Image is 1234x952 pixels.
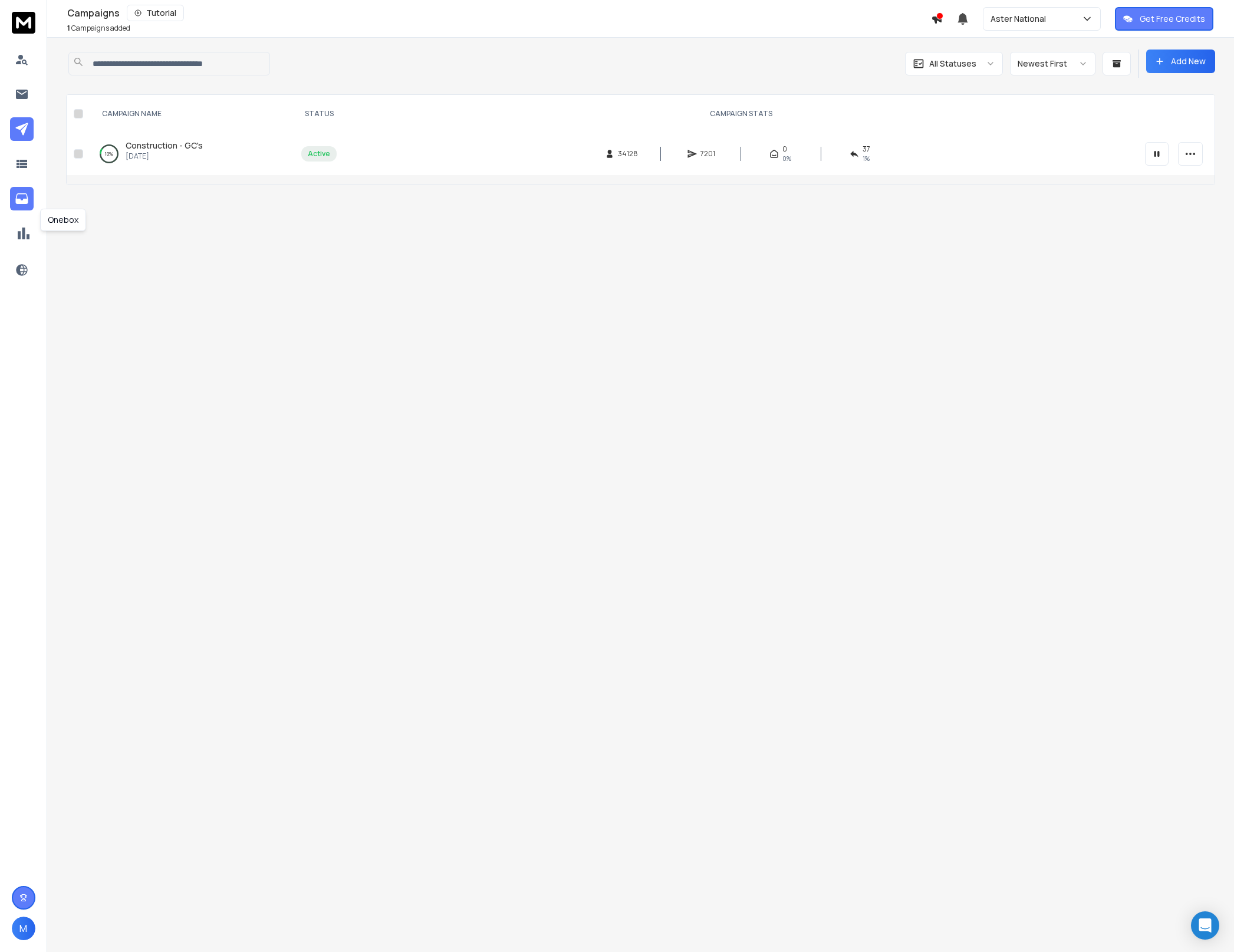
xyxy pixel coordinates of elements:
p: Get Free Credits [1140,13,1205,25]
span: 1 [67,23,70,33]
th: CAMPAIGN NAME [88,95,294,133]
p: Campaigns added [67,24,130,33]
div: Onebox [40,209,86,231]
th: STATUS [294,95,344,133]
button: Newest First [1010,52,1095,75]
button: Add New [1146,50,1215,73]
button: M [12,917,35,940]
span: 0% [782,154,791,163]
span: 0 [782,144,787,154]
button: Get Free Credits [1115,7,1213,31]
span: 1 % [863,154,870,163]
div: Active [308,149,330,159]
span: 34128 [618,149,638,159]
span: Construction - GC's [126,140,203,151]
a: Construction - GC's [126,140,203,151]
div: Campaigns [67,5,931,21]
div: Open Intercom Messenger [1191,911,1219,940]
p: All Statuses [929,58,976,70]
p: [DATE] [126,151,203,161]
span: 7201 [700,149,715,159]
p: 10 % [105,148,113,160]
th: CAMPAIGN STATS [344,95,1138,133]
p: Aster National [991,13,1051,25]
span: 37 [863,144,870,154]
button: Tutorial [127,5,184,21]
td: 10%Construction - GC's[DATE] [88,133,294,175]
